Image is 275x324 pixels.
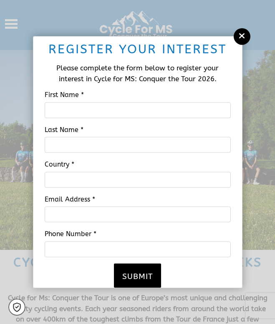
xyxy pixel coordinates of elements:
label: Phone Number * [38,229,237,239]
label: Country * [38,159,237,170]
span: Please complete the form below to register your interest in Cycle for MS: Conquer the Tour 2026. [56,64,219,83]
label: Last Name * [38,124,237,135]
button: Submit [114,263,161,287]
h2: Register your interest [45,41,231,57]
label: First Name * [38,90,237,100]
a: Cookie settings [8,299,25,316]
label: Email Address * [38,194,237,204]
